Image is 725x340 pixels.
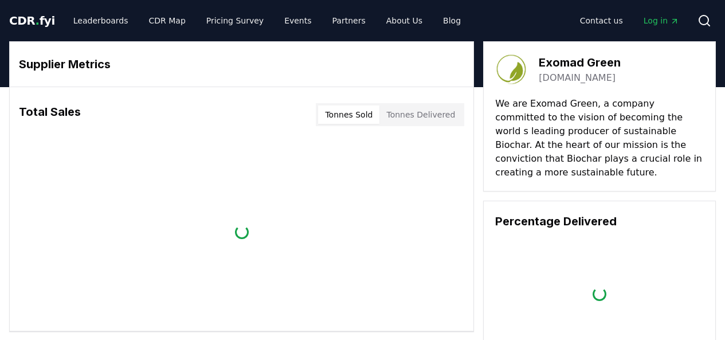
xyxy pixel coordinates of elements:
[571,10,688,31] nav: Main
[539,71,616,85] a: [DOMAIN_NAME]
[644,15,679,26] span: Log in
[434,10,470,31] a: Blog
[19,56,464,73] h3: Supplier Metrics
[495,97,704,179] p: We are Exomad Green, a company committed to the vision of becoming the world s leading producer o...
[379,105,462,124] button: Tonnes Delivered
[233,223,250,240] div: loading
[495,53,527,85] img: Exomad Green-logo
[9,14,55,28] span: CDR fyi
[140,10,195,31] a: CDR Map
[275,10,320,31] a: Events
[495,213,704,230] h3: Percentage Delivered
[9,13,55,29] a: CDR.fyi
[36,14,40,28] span: .
[318,105,379,124] button: Tonnes Sold
[377,10,432,31] a: About Us
[634,10,688,31] a: Log in
[539,54,621,71] h3: Exomad Green
[64,10,470,31] nav: Main
[197,10,273,31] a: Pricing Survey
[19,103,81,126] h3: Total Sales
[64,10,138,31] a: Leaderboards
[591,286,608,303] div: loading
[323,10,375,31] a: Partners
[571,10,632,31] a: Contact us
